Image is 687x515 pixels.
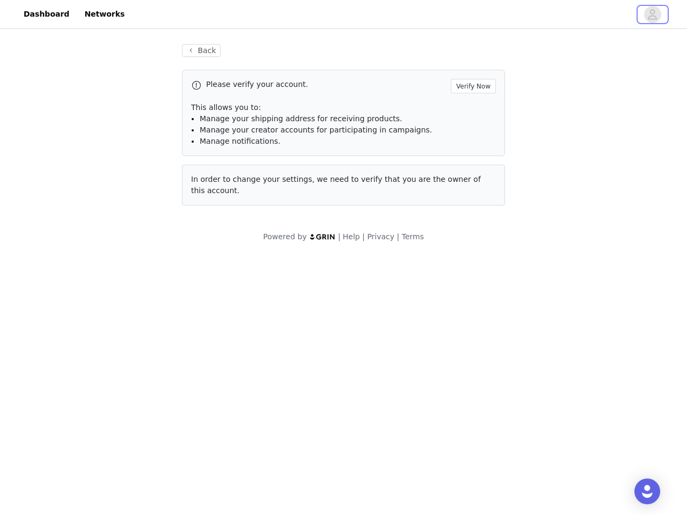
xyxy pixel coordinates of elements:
[401,232,423,241] a: Terms
[647,6,657,23] div: avatar
[263,232,306,241] span: Powered by
[634,479,660,504] div: Open Intercom Messenger
[200,114,402,123] span: Manage your shipping address for receiving products.
[309,233,336,240] img: logo
[362,232,365,241] span: |
[182,44,221,57] button: Back
[367,232,394,241] a: Privacy
[206,79,447,90] p: Please verify your account.
[191,102,496,113] p: This allows you to:
[200,137,281,145] span: Manage notifications.
[17,2,76,26] a: Dashboard
[338,232,341,241] span: |
[451,79,496,93] button: Verify Now
[343,232,360,241] a: Help
[397,232,399,241] span: |
[191,175,481,195] span: In order to change your settings, we need to verify that you are the owner of this account.
[200,126,432,134] span: Manage your creator accounts for participating in campaigns.
[78,2,131,26] a: Networks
